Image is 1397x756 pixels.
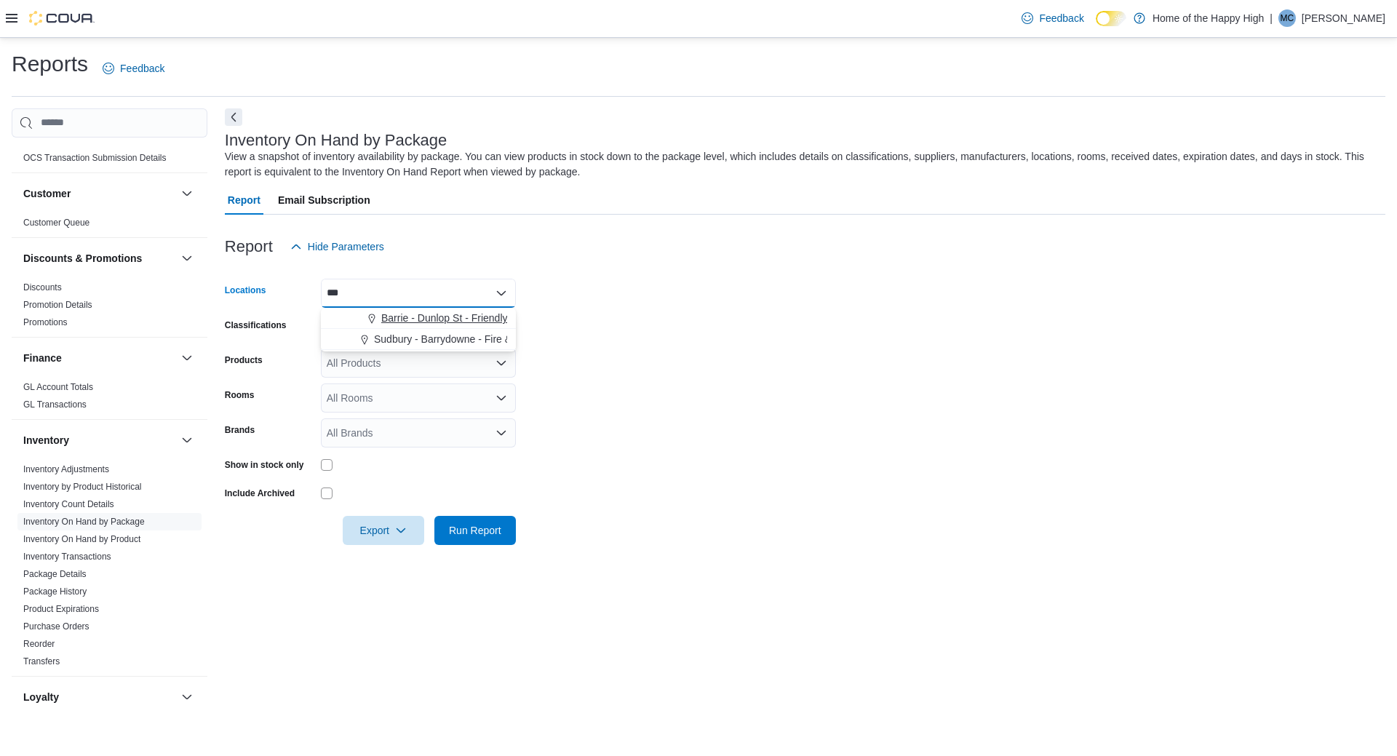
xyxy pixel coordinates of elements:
[495,287,507,299] button: Close list of options
[225,488,295,499] label: Include Archived
[23,299,92,311] span: Promotion Details
[1153,9,1264,27] p: Home of the Happy High
[23,498,114,510] span: Inventory Count Details
[225,424,255,436] label: Brands
[23,251,142,266] h3: Discounts & Promotions
[23,433,175,447] button: Inventory
[228,186,260,215] span: Report
[23,690,175,704] button: Loyalty
[97,54,170,83] a: Feedback
[321,308,516,350] div: Choose from the following options
[23,656,60,667] a: Transfers
[23,482,142,492] a: Inventory by Product Historical
[23,464,109,474] a: Inventory Adjustments
[12,279,207,337] div: Discounts & Promotions
[23,300,92,310] a: Promotion Details
[23,533,140,545] span: Inventory On Hand by Product
[381,311,549,325] span: Barrie - Dunlop St - Friendly Stranger
[178,431,196,449] button: Inventory
[23,516,145,528] span: Inventory On Hand by Package
[225,389,255,401] label: Rooms
[23,638,55,650] span: Reorder
[225,108,242,126] button: Next
[23,381,93,393] span: GL Account Totals
[321,308,516,329] button: Barrie - Dunlop St - Friendly Stranger
[23,351,62,365] h3: Finance
[23,217,89,228] span: Customer Queue
[23,499,114,509] a: Inventory Count Details
[23,690,59,704] h3: Loyalty
[23,568,87,580] span: Package Details
[23,282,62,293] span: Discounts
[23,382,93,392] a: GL Account Totals
[23,186,71,201] h3: Customer
[23,586,87,597] a: Package History
[178,250,196,267] button: Discounts & Promotions
[1016,4,1089,33] a: Feedback
[1302,9,1385,27] p: [PERSON_NAME]
[23,282,62,293] a: Discounts
[321,329,516,350] button: Sudbury - Barrydowne - Fire & Flower
[23,186,175,201] button: Customer
[178,120,196,138] button: Compliance
[12,378,207,419] div: Finance
[495,427,507,439] button: Open list of options
[495,357,507,369] button: Open list of options
[23,517,145,527] a: Inventory On Hand by Package
[12,214,207,237] div: Customer
[23,621,89,632] span: Purchase Orders
[23,399,87,410] a: GL Transactions
[225,238,273,255] h3: Report
[23,218,89,228] a: Customer Queue
[225,459,304,471] label: Show in stock only
[1281,9,1294,27] span: MC
[23,481,142,493] span: Inventory by Product Historical
[495,392,507,404] button: Open list of options
[23,433,69,447] h3: Inventory
[225,285,266,296] label: Locations
[343,516,424,545] button: Export
[1096,11,1126,26] input: Dark Mode
[23,604,99,614] a: Product Expirations
[23,569,87,579] a: Package Details
[225,149,1378,180] div: View a snapshot of inventory availability by package. You can view products in stock down to the ...
[23,463,109,475] span: Inventory Adjustments
[1278,9,1296,27] div: Monique Colls-Fundora
[23,621,89,632] a: Purchase Orders
[23,552,111,562] a: Inventory Transactions
[178,185,196,202] button: Customer
[23,153,167,163] a: OCS Transaction Submission Details
[284,232,390,261] button: Hide Parameters
[449,523,501,538] span: Run Report
[225,354,263,366] label: Products
[23,251,175,266] button: Discounts & Promotions
[23,656,60,667] span: Transfers
[1270,9,1273,27] p: |
[225,319,287,331] label: Classifications
[12,461,207,676] div: Inventory
[23,317,68,327] a: Promotions
[23,317,68,328] span: Promotions
[23,534,140,544] a: Inventory On Hand by Product
[178,349,196,367] button: Finance
[308,239,384,254] span: Hide Parameters
[434,516,516,545] button: Run Report
[351,516,415,545] span: Export
[23,152,167,164] span: OCS Transaction Submission Details
[225,132,447,149] h3: Inventory On Hand by Package
[23,639,55,649] a: Reorder
[29,11,95,25] img: Cova
[374,332,545,346] span: Sudbury - Barrydowne - Fire & Flower
[178,688,196,706] button: Loyalty
[120,61,164,76] span: Feedback
[12,49,88,79] h1: Reports
[23,351,175,365] button: Finance
[1039,11,1083,25] span: Feedback
[278,186,370,215] span: Email Subscription
[12,149,207,172] div: Compliance
[23,603,99,615] span: Product Expirations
